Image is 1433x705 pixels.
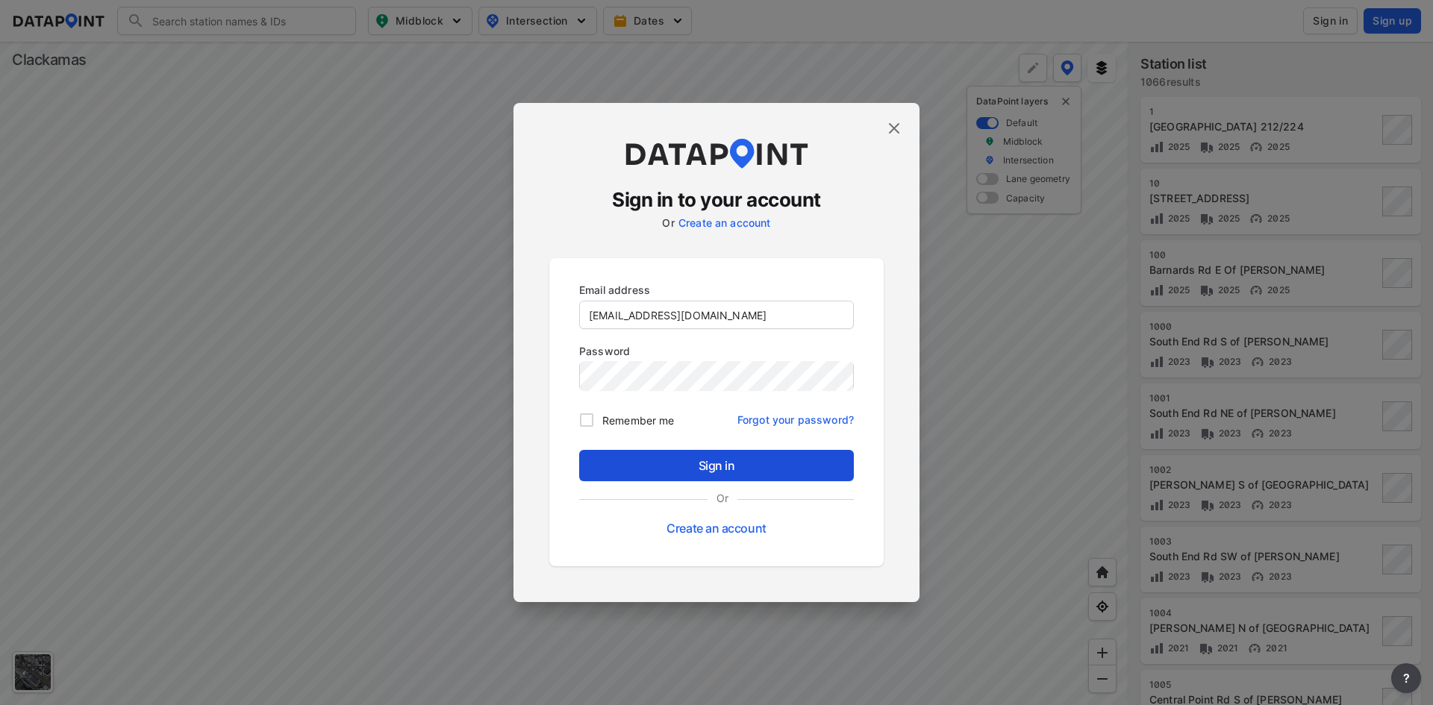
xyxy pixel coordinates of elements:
a: Forgot your password? [737,404,854,427]
label: Or [708,490,737,506]
p: Password [579,343,854,359]
button: more [1391,663,1421,693]
span: ? [1400,669,1412,687]
button: Sign in [579,450,854,481]
img: close.efbf2170.svg [885,119,903,137]
p: Email address [579,282,854,298]
img: dataPointLogo.9353c09d.svg [623,139,810,169]
input: you@example.com [580,301,853,328]
span: Sign in [591,457,842,474]
label: Or [662,216,674,229]
a: Create an account [678,216,771,229]
a: Create an account [666,521,766,536]
h3: Sign in to your account [549,187,884,213]
span: Remember me [602,413,674,428]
